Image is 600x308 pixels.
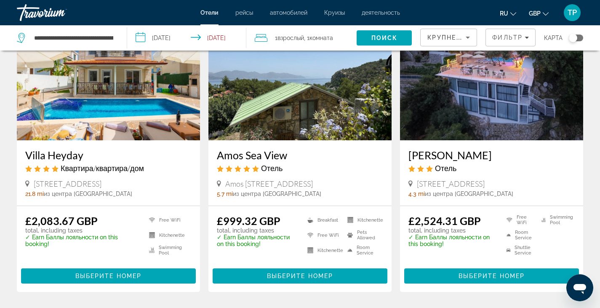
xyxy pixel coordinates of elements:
[25,234,139,247] p: ✓ Earn Баллы лояльности on this booking!
[145,230,192,241] li: Kitchenette
[217,214,280,227] ins: £999.32 GBP
[561,4,583,21] button: User Menu
[566,274,593,301] iframe: Кнопка запуска окна обмена сообщениями
[408,163,575,173] div: 3 star Hotel
[213,268,387,284] button: Выберите номер
[435,163,456,173] span: Отель
[25,190,44,197] span: 21.8 mi
[371,35,398,41] span: Поиск
[425,190,513,197] span: из центра [GEOGRAPHIC_DATA]
[303,230,343,241] li: Free WiFi
[529,10,541,17] span: GBP
[217,149,383,161] a: Amos Sea View
[404,268,579,284] button: Выберите номер
[343,245,383,256] li: Room Service
[500,10,508,17] span: ru
[502,214,537,225] li: Free WiFi
[485,29,536,46] button: Filters
[127,25,246,51] button: Select check in and out date
[563,34,583,42] button: Toggle map
[492,34,523,41] span: Фильтр
[408,214,481,227] ins: £2,524.31 GBP
[400,5,583,140] img: Oliva Mare
[25,163,192,173] div: 4 star Apartment
[408,149,575,161] a: [PERSON_NAME]
[217,227,297,234] p: total, including taxes
[502,230,537,241] li: Room Service
[502,245,537,256] li: Shuttle Service
[44,190,132,197] span: из центра [GEOGRAPHIC_DATA]
[343,214,383,225] li: Kitchenette
[267,273,333,279] span: Выберите номер
[217,234,297,247] p: ✓ Earn Баллы лояльности on this booking!
[459,273,525,279] span: Выберите номер
[408,234,496,247] p: ✓ Earn Баллы лояльности on this booking!
[217,190,233,197] span: 5.7 mi
[343,230,383,241] li: Pets Allowed
[275,32,304,44] span: 1
[404,270,579,279] a: Выберите номер
[544,32,563,44] span: карта
[235,9,253,16] a: рейсы
[417,179,485,188] span: [STREET_ADDRESS]
[34,179,101,188] span: [STREET_ADDRESS]
[304,32,333,44] span: , 1
[270,9,307,16] a: автомобилей
[568,8,577,17] span: TP
[261,163,283,173] span: Отель
[145,214,192,225] li: Free WiFi
[529,7,549,19] button: Change currency
[277,35,304,41] span: Взрослый
[21,268,196,284] button: Выберите номер
[303,214,343,225] li: Breakfast
[25,214,98,227] ins: £2,083.67 GBP
[217,163,383,173] div: 5 star Hotel
[75,273,141,279] span: Выберите номер
[225,179,313,188] span: Amos [STREET_ADDRESS]
[362,9,400,16] a: деятельность
[145,245,192,256] li: Swimming Pool
[25,227,139,234] p: total, including taxes
[427,34,530,41] span: Крупнейшие сбережения
[21,270,196,279] a: Выберите номер
[33,32,114,44] input: Search hotel destination
[25,149,192,161] a: Villa Heyday
[408,227,496,234] p: total, including taxes
[500,7,516,19] button: Change language
[213,270,387,279] a: Выберите номер
[324,9,345,16] a: Круизы
[233,190,321,197] span: из центра [GEOGRAPHIC_DATA]
[246,25,357,51] button: Travelers: 1 adult, 0 children
[427,32,470,43] mat-select: Sort by
[309,35,333,41] span: Комната
[61,163,144,173] span: Квартира/квартира/дом
[408,190,425,197] span: 4.3 mi
[537,214,575,225] li: Swimming Pool
[17,2,101,24] a: Travorium
[303,245,343,256] li: Kitchenette
[208,5,392,140] img: Amos Sea View
[357,30,412,46] button: Search
[200,9,219,16] a: Отели
[17,5,200,140] img: Villa Heyday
